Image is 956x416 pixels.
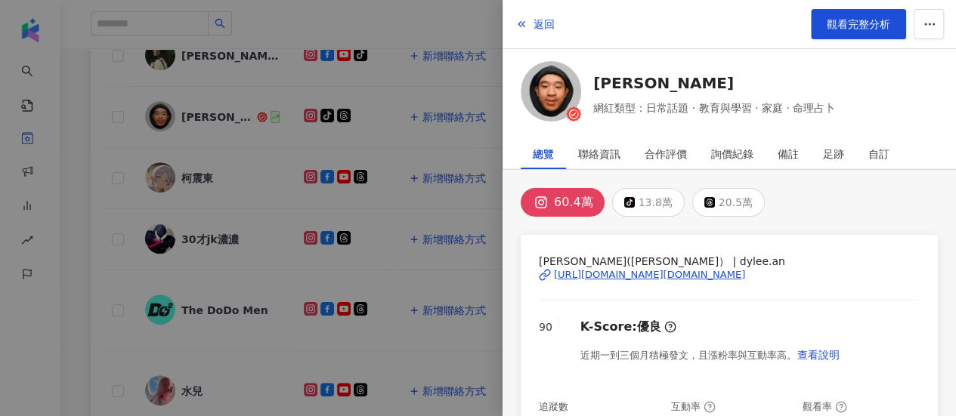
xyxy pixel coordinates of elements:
span: [PERSON_NAME]([PERSON_NAME]） | dylee.an [539,253,920,270]
img: KOL Avatar [521,61,581,122]
div: 備註 [778,139,799,169]
div: 自訂 [868,139,889,169]
div: 20.5萬 [719,192,753,213]
div: 追蹤數 [539,400,568,414]
span: 返回 [534,18,555,30]
button: 20.5萬 [692,188,765,217]
div: 60.4萬 [554,192,593,213]
div: 互動率 [671,400,716,414]
div: 90 [539,319,552,335]
div: [URL][DOMAIN_NAME][DOMAIN_NAME] [554,268,745,282]
div: 聯絡資訊 [578,139,620,169]
div: K-Score : [580,319,676,335]
button: 返回 [515,9,555,39]
a: KOL Avatar [521,61,581,127]
span: 查看說明 [797,349,840,361]
button: 60.4萬 [521,188,605,217]
div: 足跡 [823,139,844,169]
button: 13.8萬 [612,188,685,217]
a: [URL][DOMAIN_NAME][DOMAIN_NAME] [539,268,920,282]
a: 觀看完整分析 [811,9,906,39]
span: 觀看完整分析 [827,18,890,30]
button: 查看說明 [797,340,840,370]
div: 合作評價 [645,139,687,169]
div: 觀看率 [803,400,847,414]
div: 詢價紀錄 [711,139,753,169]
a: [PERSON_NAME] [593,72,835,94]
div: 近期一到三個月積極發文，且漲粉率與互動率高。 [580,340,840,370]
div: 總覽 [533,139,554,169]
div: 優良 [637,319,661,335]
div: 13.8萬 [639,192,673,213]
span: 網紅類型：日常話題 · 教育與學習 · 家庭 · 命理占卜 [593,100,835,116]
